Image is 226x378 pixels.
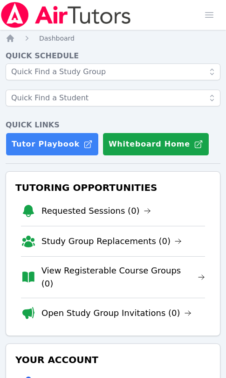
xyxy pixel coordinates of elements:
a: Dashboard [39,34,75,43]
input: Quick Find a Study Group [6,63,220,80]
input: Quick Find a Student [6,90,220,106]
button: Whiteboard Home [103,133,209,156]
a: Study Group Replacements (0) [41,235,182,248]
h3: Tutoring Opportunities [14,179,212,196]
a: Open Study Group Invitations (0) [41,307,192,320]
a: Requested Sessions (0) [41,204,151,217]
a: Tutor Playbook [6,133,99,156]
a: View Registerable Course Groups (0) [41,264,205,290]
h3: Your Account [14,351,212,368]
nav: Breadcrumb [6,34,220,43]
h4: Quick Links [6,119,220,131]
h4: Quick Schedule [6,50,220,62]
span: Dashboard [39,35,75,42]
